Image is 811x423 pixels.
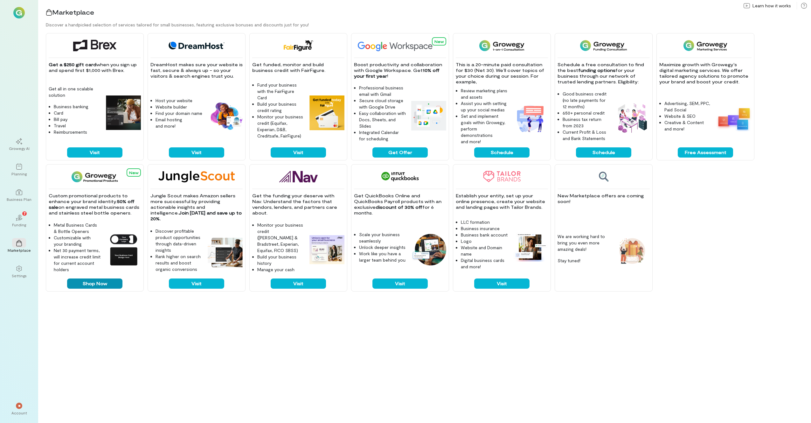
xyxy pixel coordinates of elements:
p: Get QuickBooks Online and QuickBooks Payroll products with an exclusive for 6 months. [354,193,446,216]
li: Card [54,110,101,116]
a: Funding [8,209,31,232]
li: Digital business cards and more! [461,257,508,270]
p: DreamHost makes sure your website is fast, secure & always up - so your visitors & search engines... [150,62,243,79]
li: Monitor your business credit ([PERSON_NAME] & Bradstreet, Experian, Equifax, FICO SBSS) [257,222,304,254]
li: Host your website [156,97,203,104]
span: Marketplace [52,8,94,16]
img: Jungle Scout [158,171,235,182]
button: Visit [67,147,122,158]
li: LLC formation [461,219,508,225]
li: Creative & Content and more! [664,119,711,132]
img: Tailor Brands feature [513,232,548,262]
a: Planning [8,159,31,181]
li: Reimbursements [54,129,101,135]
li: Website & SEO [664,113,711,119]
li: Scale your business seamlessly [359,231,406,244]
img: Nav [279,171,318,182]
div: Business Plan [7,197,31,202]
div: Discover a handpicked selection of services tailored for small businesses, featuring exclusive bo... [46,22,811,28]
li: Integrated Calendar for scheduling [359,129,406,142]
li: Metal Business Cards & Bottle Openers [54,222,101,235]
img: Google Workspace [354,40,447,51]
a: Settings [8,260,31,283]
li: Logo [461,238,508,244]
img: DreamHost feature [208,101,243,130]
li: Professional business email with Gmail [359,85,406,97]
li: Easy collaboration with Docs, Sheets, and Slides [359,110,406,129]
button: Visit [169,278,224,289]
img: Growegy Promo Products [72,171,118,182]
img: Brex [73,40,116,51]
div: Growegy AI [9,146,30,151]
p: Schedule a free consultation to find the best for your business through our network of trusted le... [558,62,650,85]
button: Visit [271,278,326,289]
li: Set and implement goals within Growegy, perform demonstrations and more! [461,113,508,145]
p: Maximize growth with Growegy's digital marketing services. We offer tailored agency solutions to ... [659,62,752,85]
span: 7 [24,210,26,216]
li: Secure cloud storage with Google Drive [359,97,406,110]
p: Boost productivity and collaboration with Google Workspace. Get ! [354,62,446,79]
li: Build your business history [257,254,304,266]
img: QuickBooks feature [411,234,446,265]
li: Good business credit (no late payments for 12 months) [563,91,610,110]
img: Growegy - Marketing Services [683,40,728,51]
li: Advertising, SEM, PPC, Paid Social [664,100,711,113]
button: Visit [474,278,530,289]
strong: Join [DATE] and save up to 20%. [150,210,243,221]
button: Schedule [474,147,530,158]
li: Business insurance [461,225,508,232]
strong: 10% off your first year [354,67,441,79]
li: Work like you have a larger team behind you [359,250,406,263]
li: Website builder [156,104,203,110]
div: Settings [12,273,27,278]
img: DreamHost [166,40,227,51]
p: Get the funding your deserve with Nav. Understand the factors that vendors, lenders, and partners... [252,193,344,216]
img: Nav feature [309,235,344,264]
span: New [129,170,138,175]
img: 1-on-1 Consultation [479,40,524,51]
button: Visit [372,278,428,289]
li: Current Profit & Loss and Bank Statements [563,129,610,142]
strong: funding options [578,67,615,73]
li: Business bank account [461,232,508,238]
li: Bill pay [54,116,101,123]
strong: 50% off sale [49,199,136,210]
p: Establish your entity, set up your online presence, create your website and landing pages with Ta... [456,193,548,210]
button: Visit [271,147,326,158]
img: QuickBooks [381,171,419,182]
li: Email hosting and more! [156,116,203,129]
p: when you sign up and spend first $1,000 with Brex. [49,62,141,73]
img: Brex feature [106,95,141,130]
img: Funding Consultation [580,40,627,51]
li: Business banking [54,103,101,110]
img: Google Workspace feature [411,101,446,130]
li: Fund your business with the FairFigure Card [257,82,304,101]
p: Jungle Scout makes Amazon sellers more successful by providing actionable insights and intelligence. [150,193,243,222]
p: Get funded, monitor and build business credit with FairFigure. [252,62,344,73]
button: Visit [169,147,224,158]
strong: Get a $250 gift card [49,62,96,67]
li: Net 30 payment terms, will increase credit limit for current account holders [54,247,101,273]
li: Find your domain name [156,110,203,116]
div: Account [11,410,27,415]
span: New [434,39,444,44]
li: Travel [54,123,101,129]
img: Growegy - Marketing Services feature [717,106,752,131]
p: We are working hard to bring you even more amazing deals! [558,233,610,252]
a: Growegy AI [8,133,31,156]
li: Unlock deeper insights [359,244,406,250]
div: Marketplace [8,248,31,253]
li: Review marketing plans and assets [461,88,508,100]
span: Learn how it works [752,3,791,9]
img: 1-on-1 Consultation feature [513,101,548,136]
li: Website and Domain name [461,244,508,257]
li: 650+ personal credit [563,110,610,116]
img: Growegy Promo Products feature [106,232,141,267]
div: Funding [12,222,26,227]
p: Get all in one scalable solution [49,86,101,98]
img: Tailor Brands [483,171,521,182]
li: Monitor your business credit (Equifax, Experian, D&B, Creditsafe, FairFigure) [257,114,304,139]
li: Business tax return from 2023 [563,116,610,129]
p: This is a 20-minute paid consultation for $30 (Net 30). We’ll cover topics of your choice during ... [456,62,548,85]
img: Funding Consultation feature [615,101,650,136]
